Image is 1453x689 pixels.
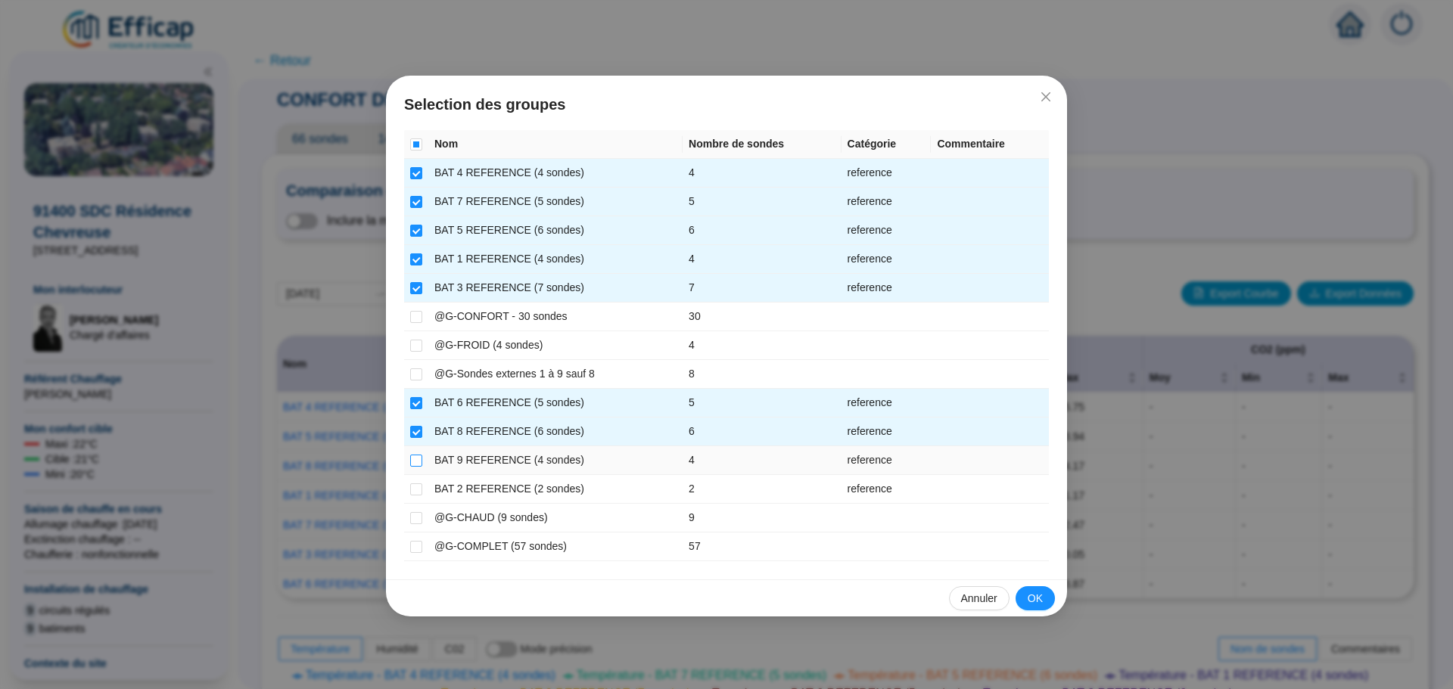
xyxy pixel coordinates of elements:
td: BAT 4 REFERENCE (4 sondes) [428,159,683,188]
button: Annuler [949,586,1010,610]
td: @G-CHAUD (9 sondes) [428,504,683,532]
td: 4 [683,159,841,188]
td: 8 [683,360,841,389]
td: BAT 2 REFERENCE (2 sondes) [428,475,683,504]
span: Fermer [1034,91,1058,103]
th: Commentaire [931,130,1049,159]
td: BAT 7 REFERENCE (5 sondes) [428,188,683,216]
td: BAT 5 REFERENCE (6 sondes) [428,216,683,245]
td: 57 [683,532,841,561]
span: Annuler [961,591,997,607]
button: OK [1016,586,1055,610]
td: BAT 1 REFERENCE (4 sondes) [428,245,683,274]
td: reference [842,159,932,188]
th: Nom [428,130,683,159]
td: 30 [683,303,841,331]
th: Nombre de sondes [683,130,841,159]
span: close [1040,91,1052,103]
td: reference [842,417,932,446]
td: @G-COMPLET (57 sondes) [428,532,683,561]
td: BAT 6 REFERENCE (5 sondes) [428,389,683,417]
td: 6 [683,216,841,245]
td: @G-FROID (4 sondes) [428,331,683,360]
td: @G-CONFORT - 30 sondes [428,303,683,331]
td: reference [842,245,932,274]
span: OK [1028,591,1043,607]
button: Close [1034,85,1058,109]
td: 9 [683,504,841,532]
td: reference [842,188,932,216]
td: 4 [683,245,841,274]
td: 7 [683,274,841,303]
td: @G-Sondes externes 1 à 9 sauf 8 [428,360,683,389]
th: Catégorie [842,130,932,159]
td: 5 [683,188,841,216]
td: BAT 3 REFERENCE (7 sondes) [428,274,683,303]
td: 4 [683,331,841,360]
td: BAT 8 REFERENCE (6 sondes) [428,417,683,446]
span: Selection des groupes [404,94,1049,115]
td: BAT 9 REFERENCE (4 sondes) [428,446,683,475]
td: 5 [683,389,841,417]
td: 2 [683,475,841,504]
td: reference [842,446,932,475]
td: 4 [683,446,841,475]
td: reference [842,389,932,417]
td: reference [842,216,932,245]
td: reference [842,475,932,504]
td: reference [842,274,932,303]
td: 6 [683,417,841,446]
